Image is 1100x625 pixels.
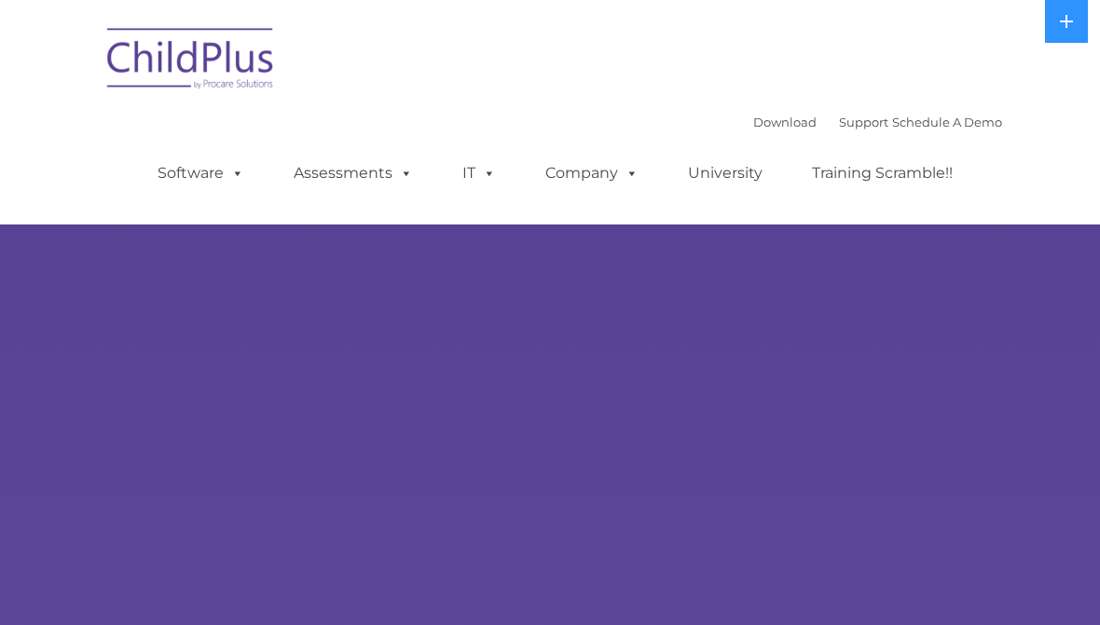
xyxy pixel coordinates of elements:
[892,115,1002,129] a: Schedule A Demo
[839,115,888,129] a: Support
[753,115,817,129] a: Download
[98,15,284,108] img: ChildPlus by Procare Solutions
[444,155,515,192] a: IT
[669,155,781,192] a: University
[793,155,971,192] a: Training Scramble!!
[275,155,432,192] a: Assessments
[139,155,263,192] a: Software
[527,155,657,192] a: Company
[753,115,1002,129] font: |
